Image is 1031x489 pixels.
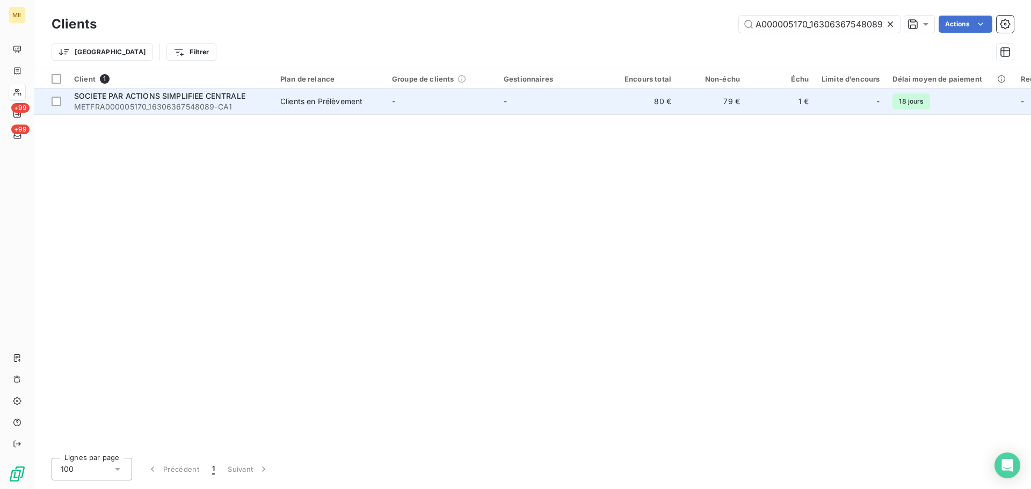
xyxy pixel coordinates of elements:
[892,93,930,110] span: 18 jours
[280,75,379,83] div: Plan de relance
[74,101,267,112] span: METFRA000005170_16306367548089-CA1
[876,96,880,107] span: -
[9,6,26,24] div: ME
[74,91,245,100] span: SOCIETE PAR ACTIONS SIMPLIFIEE CENTRALE
[994,452,1020,478] div: Open Intercom Messenger
[141,458,206,480] button: Précédent
[221,458,275,480] button: Suivant
[504,97,507,106] span: -
[739,16,900,33] input: Rechercher
[504,75,602,83] div: Gestionnaires
[822,75,880,83] div: Limite d’encours
[939,16,992,33] button: Actions
[280,96,362,107] div: Clients en Prélèvement
[746,89,815,114] td: 1 €
[609,89,678,114] td: 80 €
[392,75,454,83] span: Groupe de clients
[212,464,215,475] span: 1
[678,89,746,114] td: 79 €
[753,75,809,83] div: Échu
[684,75,740,83] div: Non-échu
[52,14,97,34] h3: Clients
[206,458,221,480] button: 1
[892,75,1007,83] div: Délai moyen de paiement
[52,43,153,61] button: [GEOGRAPHIC_DATA]
[11,125,30,134] span: +99
[615,75,671,83] div: Encours total
[9,465,26,483] img: Logo LeanPay
[61,464,74,475] span: 100
[1021,97,1024,106] span: -
[74,75,96,83] span: Client
[100,74,110,84] span: 1
[166,43,216,61] button: Filtrer
[392,97,395,106] span: -
[11,103,30,113] span: +99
